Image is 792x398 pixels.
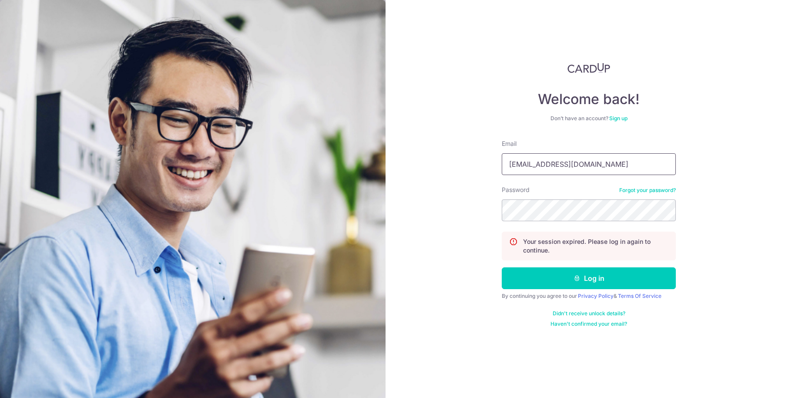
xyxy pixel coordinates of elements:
[502,153,676,175] input: Enter your Email
[502,115,676,122] div: Don’t have an account?
[502,267,676,289] button: Log in
[553,310,625,317] a: Didn't receive unlock details?
[618,293,661,299] a: Terms Of Service
[567,63,610,73] img: CardUp Logo
[502,139,517,148] label: Email
[578,293,614,299] a: Privacy Policy
[523,237,668,255] p: Your session expired. Please log in again to continue.
[502,186,530,194] label: Password
[609,115,628,121] a: Sign up
[502,91,676,108] h4: Welcome back!
[550,320,627,327] a: Haven't confirmed your email?
[502,293,676,300] div: By continuing you agree to our &
[619,187,676,194] a: Forgot your password?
